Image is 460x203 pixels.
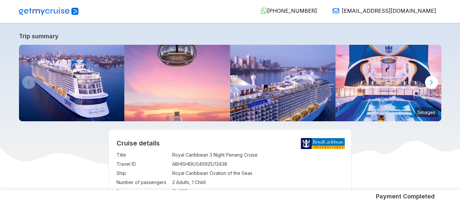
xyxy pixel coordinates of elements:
small: 5 images [415,107,438,117]
span: [EMAIL_ADDRESS][DOMAIN_NAME] [342,8,436,14]
td: Title [117,150,169,160]
td: Departs [117,187,169,196]
img: WhatsApp [261,8,267,14]
h5: Payment Completed [376,193,435,200]
td: : [169,169,172,178]
td: Number of passengers [117,178,169,187]
td: : [169,150,172,160]
a: Trip summary [19,33,441,40]
td: 2 Adults, 1 Child [172,178,343,187]
td: : [169,187,172,196]
a: [PHONE_NUMBER] [255,8,317,14]
img: north-star-sunset-ovation-of-the-seas.jpg [124,45,230,121]
td: : [169,178,172,187]
td: : [169,160,172,169]
a: [EMAIL_ADDRESS][DOMAIN_NAME] [327,8,436,14]
td: [DATE] [172,187,343,196]
td: ABHISHEK/040925/13438 [172,160,343,169]
span: [PHONE_NUMBER] [267,8,317,14]
img: Email [333,8,339,14]
img: ovation-of-the-seas-flowrider-sunset.jpg [336,45,441,121]
td: Ship [117,169,169,178]
td: Royal Caribbean Ovation of the Seas [172,169,343,178]
h2: Cruise details [117,139,343,147]
td: Travel ID [117,160,169,169]
img: ovation-exterior-back-aerial-sunset-port-ship.jpg [19,45,125,121]
td: Royal Caribbean 3 Night Penang Cruise [172,150,343,160]
img: ovation-of-the-seas-departing-from-sydney.jpg [230,45,336,121]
